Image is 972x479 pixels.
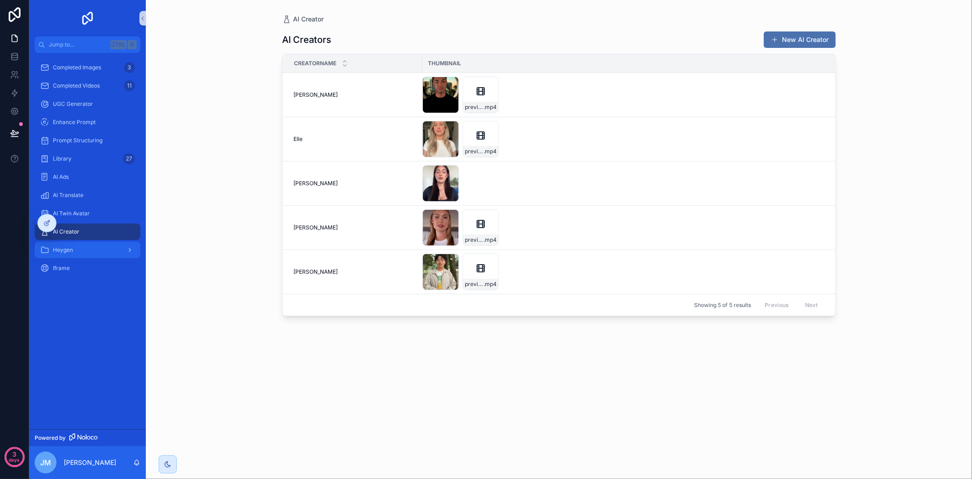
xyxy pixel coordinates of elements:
[53,173,69,181] span: AI Ads
[35,434,66,442] span: Powered by
[53,265,70,272] span: Iframe
[35,36,140,53] button: Jump to...CtrlK
[35,260,140,276] a: Iframe
[422,254,823,290] a: preview.mp4
[422,77,823,113] a: preview.mp4
[53,119,96,126] span: Enhance Prompt
[282,33,331,46] h1: AI Creators
[53,82,100,89] span: Completed Videos
[35,114,140,130] a: Enhance Prompt
[53,137,103,144] span: Prompt Structuring
[35,242,140,258] a: Heygen
[80,11,95,26] img: App logo
[53,246,73,254] span: Heygen
[465,104,483,111] span: preview
[293,135,417,143] a: Elle
[49,41,107,48] span: Jump to...
[422,121,823,157] a: preview.mp4
[53,210,90,217] span: AI Twin Avatar
[483,148,497,155] span: .mp4
[293,224,338,231] span: [PERSON_NAME]
[35,187,140,203] a: AI Translate
[293,268,338,276] span: [PERSON_NAME]
[465,281,483,288] span: preview
[124,80,135,91] div: 11
[35,224,140,240] a: AI Creator
[53,64,101,71] span: Completed Images
[29,429,146,446] a: Powered by
[53,192,83,199] span: AI Translate
[9,453,20,466] p: days
[35,78,140,94] a: Completed Videos11
[293,135,303,143] span: Elle
[293,15,324,24] span: AI Creator
[422,209,823,246] a: preview.mp4
[293,180,417,187] a: [PERSON_NAME]
[465,236,483,244] span: preview
[123,153,135,164] div: 27
[483,236,497,244] span: .mp4
[35,96,140,112] a: UGC Generator
[12,450,16,459] p: 3
[293,224,417,231] a: [PERSON_NAME]
[35,59,140,76] a: Completed Images3
[294,60,336,67] span: CreatorName
[35,205,140,222] a: AI Twin Avatar
[483,281,497,288] span: .mp4
[35,169,140,185] a: AI Ads
[64,458,116,467] p: [PERSON_NAME]
[29,53,146,288] div: scrollable content
[282,15,324,24] a: AI Creator
[293,268,417,276] a: [PERSON_NAME]
[694,302,751,309] span: Showing 5 of 5 results
[293,180,338,187] span: [PERSON_NAME]
[35,151,140,167] a: Library27
[764,31,836,48] button: New AI Creator
[293,91,338,99] span: [PERSON_NAME]
[428,60,461,67] span: Thumbnail
[293,91,417,99] a: [PERSON_NAME]
[35,132,140,149] a: Prompt Structuring
[483,104,497,111] span: .mp4
[53,100,93,108] span: UGC Generator
[465,148,483,155] span: preview
[124,62,135,73] div: 3
[53,155,72,162] span: Library
[53,228,79,235] span: AI Creator
[129,41,136,48] span: K
[110,40,127,49] span: Ctrl
[40,457,51,468] span: JM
